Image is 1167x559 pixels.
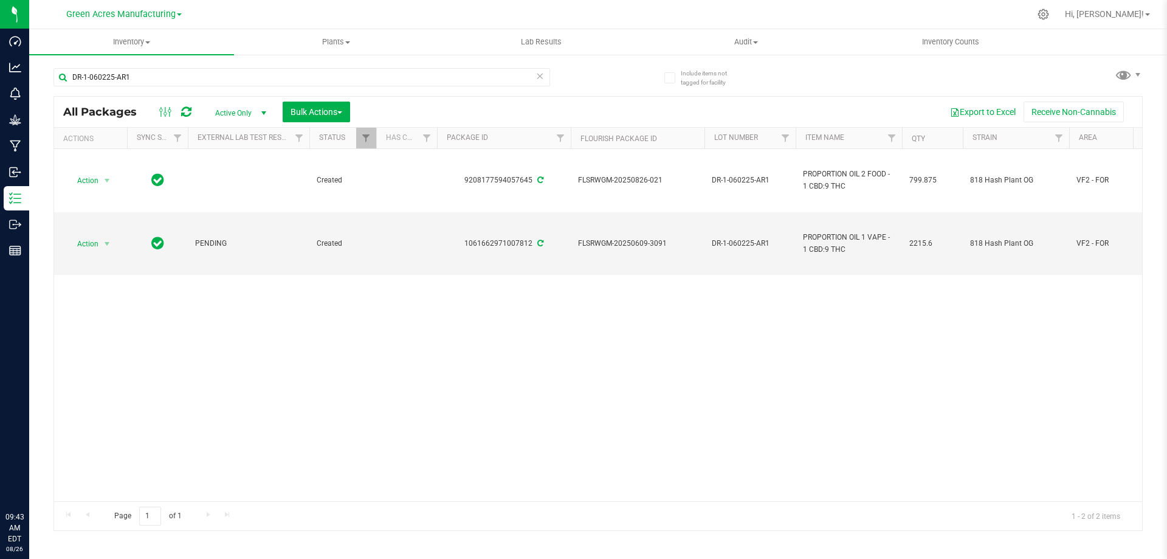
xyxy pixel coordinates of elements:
[356,128,376,148] a: Filter
[909,238,955,249] span: 2215.6
[319,133,345,142] a: Status
[104,507,191,526] span: Page of 1
[435,175,573,186] div: 9208177594057645
[376,128,437,149] th: Has COA
[504,36,578,47] span: Lab Results
[9,114,21,126] inline-svg: Grow
[289,128,309,148] a: Filter
[578,238,697,249] span: FLSRWGM-20250609-3091
[9,166,21,178] inline-svg: Inbound
[435,238,573,249] div: 1061662971007812
[9,88,21,100] inline-svg: Monitoring
[168,128,188,148] a: Filter
[137,133,184,142] a: Sync Status
[803,168,895,192] span: PROPORTION OIL 2 FOOD - 1 CBD:9 THC
[151,235,164,252] span: In Sync
[1076,238,1153,249] span: VF2 - FOR
[776,128,796,148] a: Filter
[1065,9,1144,19] span: Hi, [PERSON_NAME]!
[53,68,550,86] input: Search Package ID, Item Name, SKU, Lot or Part Number...
[66,172,99,189] span: Action
[644,29,849,55] a: Audit
[29,36,234,47] span: Inventory
[580,134,657,143] a: Flourish Package ID
[66,9,176,19] span: Green Acres Manufacturing
[644,36,848,47] span: Audit
[9,35,21,47] inline-svg: Dashboard
[972,133,997,142] a: Strain
[1062,507,1130,525] span: 1 - 2 of 2 items
[535,239,543,248] span: Sync from Compliance System
[9,61,21,74] inline-svg: Analytics
[712,238,788,249] span: DR-1-060225-AR1
[439,29,644,55] a: Lab Results
[9,245,21,257] inline-svg: Reports
[63,134,122,143] div: Actions
[970,238,1062,249] span: 818 Hash Plant OG
[100,235,115,252] span: select
[712,175,788,186] span: DR-1-060225-AR1
[714,133,758,142] a: Lot Number
[970,175,1062,186] span: 818 Hash Plant OG
[912,134,925,143] a: Qty
[909,175,955,186] span: 799.875
[803,232,895,255] span: PROPORTION OIL 1 VAPE - 1 CBD:9 THC
[5,544,24,554] p: 08/26
[942,102,1024,122] button: Export to Excel
[12,462,49,498] iframe: Resource center
[291,107,342,117] span: Bulk Actions
[9,218,21,231] inline-svg: Outbound
[63,105,149,119] span: All Packages
[1024,102,1124,122] button: Receive Non-Cannabis
[5,512,24,544] p: 09:43 AM EDT
[551,128,571,148] a: Filter
[417,128,437,148] a: Filter
[139,507,161,526] input: 1
[805,133,844,142] a: Item Name
[681,69,742,87] span: Include items not tagged for facility
[195,238,302,249] span: PENDING
[66,235,99,252] span: Action
[1036,9,1051,20] div: Manage settings
[100,172,115,189] span: select
[198,133,293,142] a: External Lab Test Result
[234,29,439,55] a: Plants
[906,36,996,47] span: Inventory Counts
[9,140,21,152] inline-svg: Manufacturing
[317,175,369,186] span: Created
[578,175,697,186] span: FLSRWGM-20250826-021
[849,29,1053,55] a: Inventory Counts
[535,176,543,184] span: Sync from Compliance System
[235,36,438,47] span: Plants
[317,238,369,249] span: Created
[1049,128,1069,148] a: Filter
[447,133,488,142] a: Package ID
[1076,175,1153,186] span: VF2 - FOR
[29,29,234,55] a: Inventory
[283,102,350,122] button: Bulk Actions
[882,128,902,148] a: Filter
[1079,133,1097,142] a: Area
[151,172,164,189] span: In Sync
[9,192,21,204] inline-svg: Inventory
[535,68,544,84] span: Clear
